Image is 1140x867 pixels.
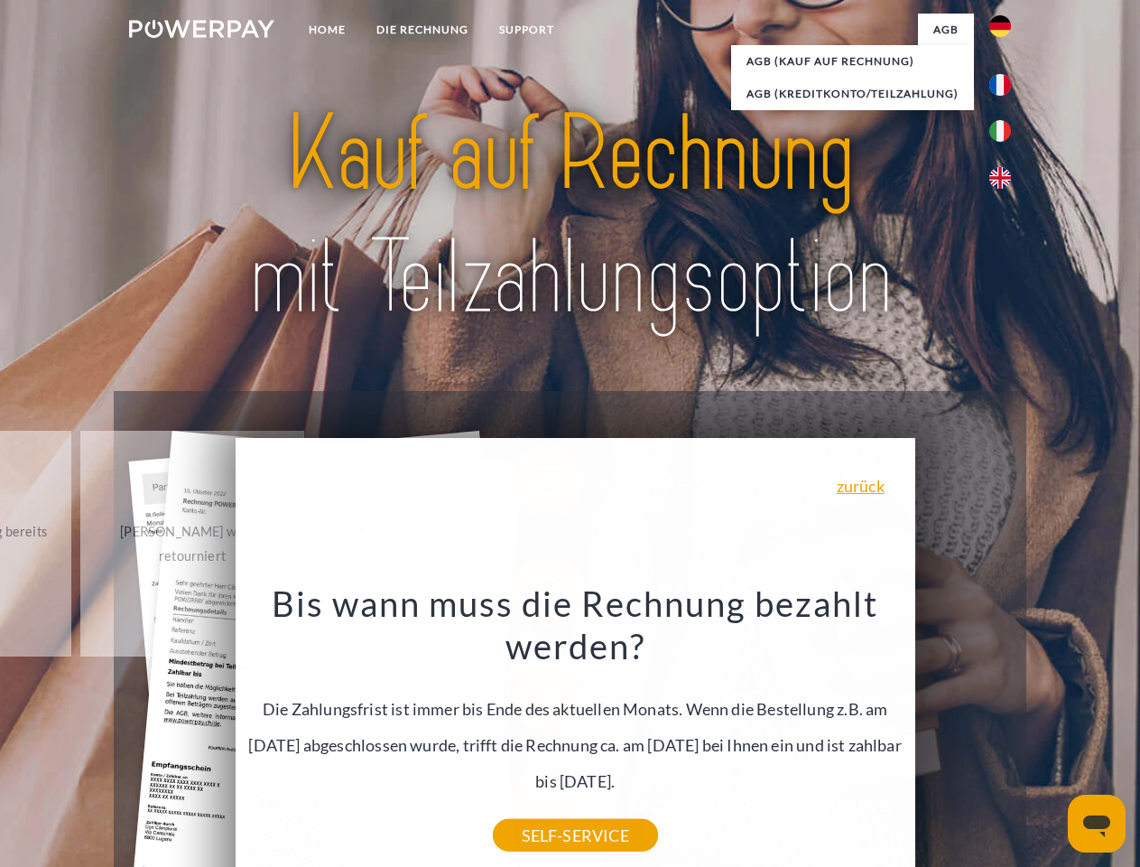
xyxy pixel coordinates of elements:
[989,120,1011,142] img: it
[989,167,1011,189] img: en
[246,582,904,835] div: Die Zahlungsfrist ist immer bis Ende des aktuellen Monats. Wenn die Bestellung z.B. am [DATE] abg...
[1068,795,1126,853] iframe: Schaltfläche zum Öffnen des Messaging-Fensters
[172,87,968,346] img: title-powerpay_de.svg
[361,14,484,46] a: DIE RECHNUNG
[989,74,1011,96] img: fr
[484,14,570,46] a: SUPPORT
[493,819,658,852] a: SELF-SERVICE
[837,478,885,494] a: zurück
[129,20,274,38] img: logo-powerpay-white.svg
[989,15,1011,37] img: de
[246,582,904,668] h3: Bis wann muss die Rechnung bezahlt werden?
[731,78,974,110] a: AGB (Kreditkonto/Teilzahlung)
[731,45,974,78] a: AGB (Kauf auf Rechnung)
[91,519,294,568] div: [PERSON_NAME] wurde retourniert
[293,14,361,46] a: Home
[918,14,974,46] a: agb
